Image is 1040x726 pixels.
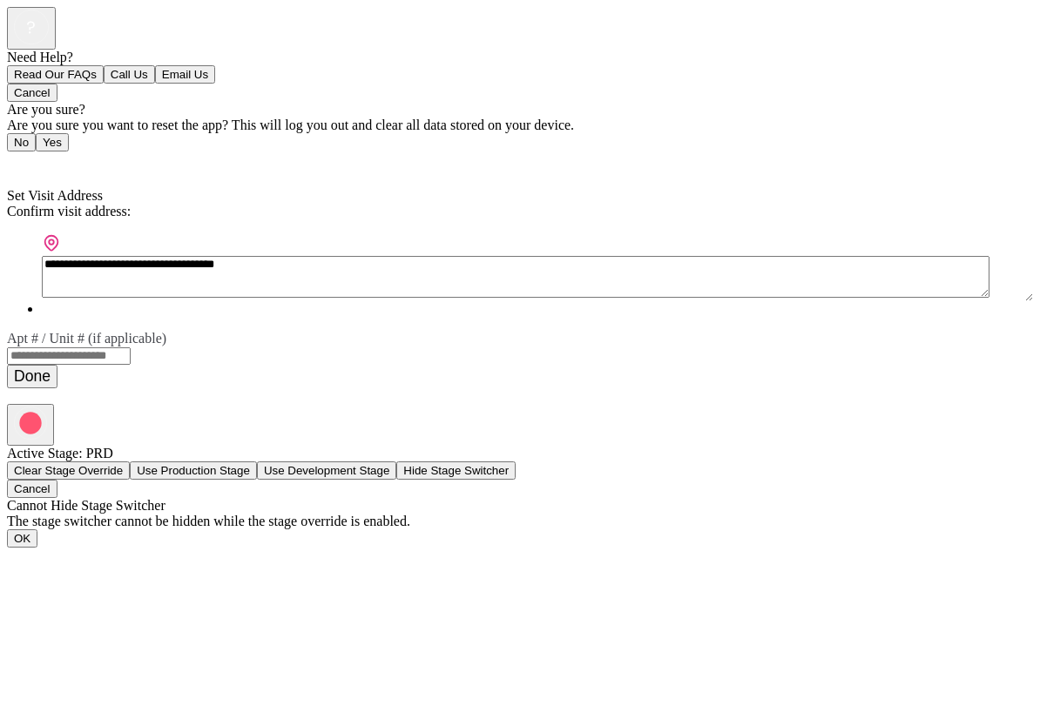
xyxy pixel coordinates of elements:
[7,188,103,203] span: Set Visit Address
[7,514,1033,529] div: The stage switcher cannot be hidden while the stage override is enabled.
[7,480,57,498] button: Cancel
[155,65,215,84] button: Email Us
[7,365,57,388] button: Done
[36,133,69,151] button: Yes
[7,157,46,171] a: Back
[7,529,37,548] button: OK
[7,50,1033,65] div: Need Help?
[7,446,1033,461] div: Active Stage: PRD
[130,461,257,480] button: Use Production Stage
[7,102,1033,118] div: Are you sure?
[396,461,516,480] button: Hide Stage Switcher
[104,65,155,84] button: Call Us
[7,204,1033,219] div: Confirm visit address:
[17,157,46,171] span: Back
[7,331,166,346] span: Apt # / Unit # (if applicable)
[7,498,1033,514] div: Cannot Hide Stage Switcher
[7,118,1033,133] div: Are you sure you want to reset the app? This will log you out and clear all data stored on your d...
[7,84,57,102] button: Cancel
[257,461,396,480] button: Use Development Stage
[7,65,104,84] button: Read Our FAQs
[7,133,36,151] button: No
[7,461,130,480] button: Clear Stage Override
